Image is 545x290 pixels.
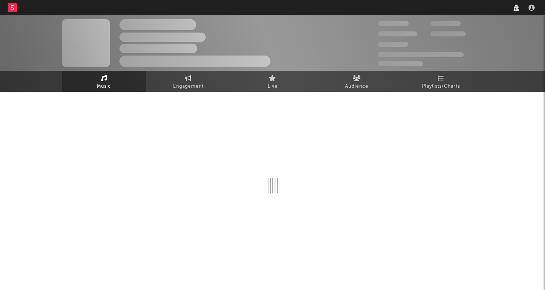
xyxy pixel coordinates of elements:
span: 100,000 [430,21,461,26]
span: 100,000 [378,42,408,47]
span: Engagement [173,82,204,91]
span: Audience [345,82,368,91]
span: Jump Score: 85.0 [378,61,423,66]
span: Playlists/Charts [422,82,460,91]
a: Playlists/Charts [399,71,483,92]
span: Live [268,82,278,91]
a: Audience [315,71,399,92]
span: 300,000 [378,21,409,26]
span: 1,000,000 [430,31,466,36]
span: Music [97,82,111,91]
a: Live [231,71,315,92]
span: 50,000,000 [378,31,417,36]
a: Music [62,71,146,92]
span: 50,000,000 Monthly Listeners [378,52,464,57]
a: Engagement [146,71,231,92]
